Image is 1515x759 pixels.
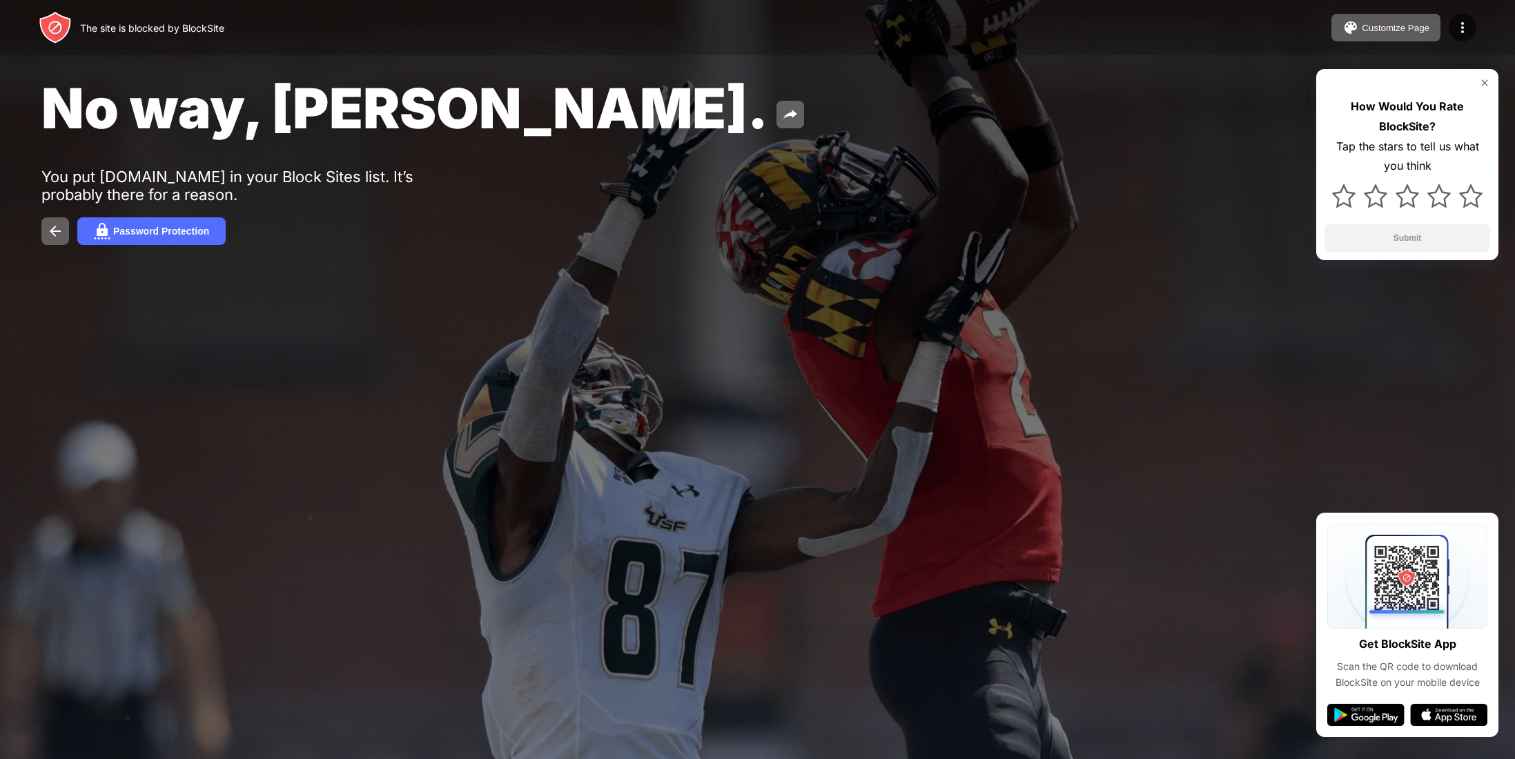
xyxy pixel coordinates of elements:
button: Customize Page [1331,14,1440,41]
img: star.svg [1427,184,1451,208]
button: Submit [1325,224,1490,252]
div: You put [DOMAIN_NAME] in your Block Sites list. It’s probably there for a reason. [41,168,468,204]
img: rate-us-close.svg [1479,77,1490,88]
img: qrcode.svg [1327,524,1487,629]
img: star.svg [1459,184,1483,208]
img: menu-icon.svg [1454,19,1471,36]
img: app-store.svg [1410,704,1487,726]
img: star.svg [1332,184,1356,208]
div: Get BlockSite App [1359,634,1456,654]
img: back.svg [47,223,63,239]
div: Password Protection [113,226,209,237]
img: star.svg [1364,184,1387,208]
img: header-logo.svg [39,11,72,44]
div: How Would You Rate BlockSite? [1325,97,1490,137]
img: share.svg [782,106,799,123]
iframe: Banner [41,585,368,743]
span: No way, [PERSON_NAME]. [41,75,768,141]
button: Password Protection [77,217,226,245]
div: The site is blocked by BlockSite [80,22,224,34]
div: Scan the QR code to download BlockSite on your mobile device [1327,659,1487,690]
div: Tap the stars to tell us what you think [1325,137,1490,177]
img: password.svg [94,223,110,239]
img: google-play.svg [1327,704,1405,726]
img: pallet.svg [1342,19,1359,36]
img: star.svg [1396,184,1419,208]
div: Customize Page [1362,23,1429,33]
